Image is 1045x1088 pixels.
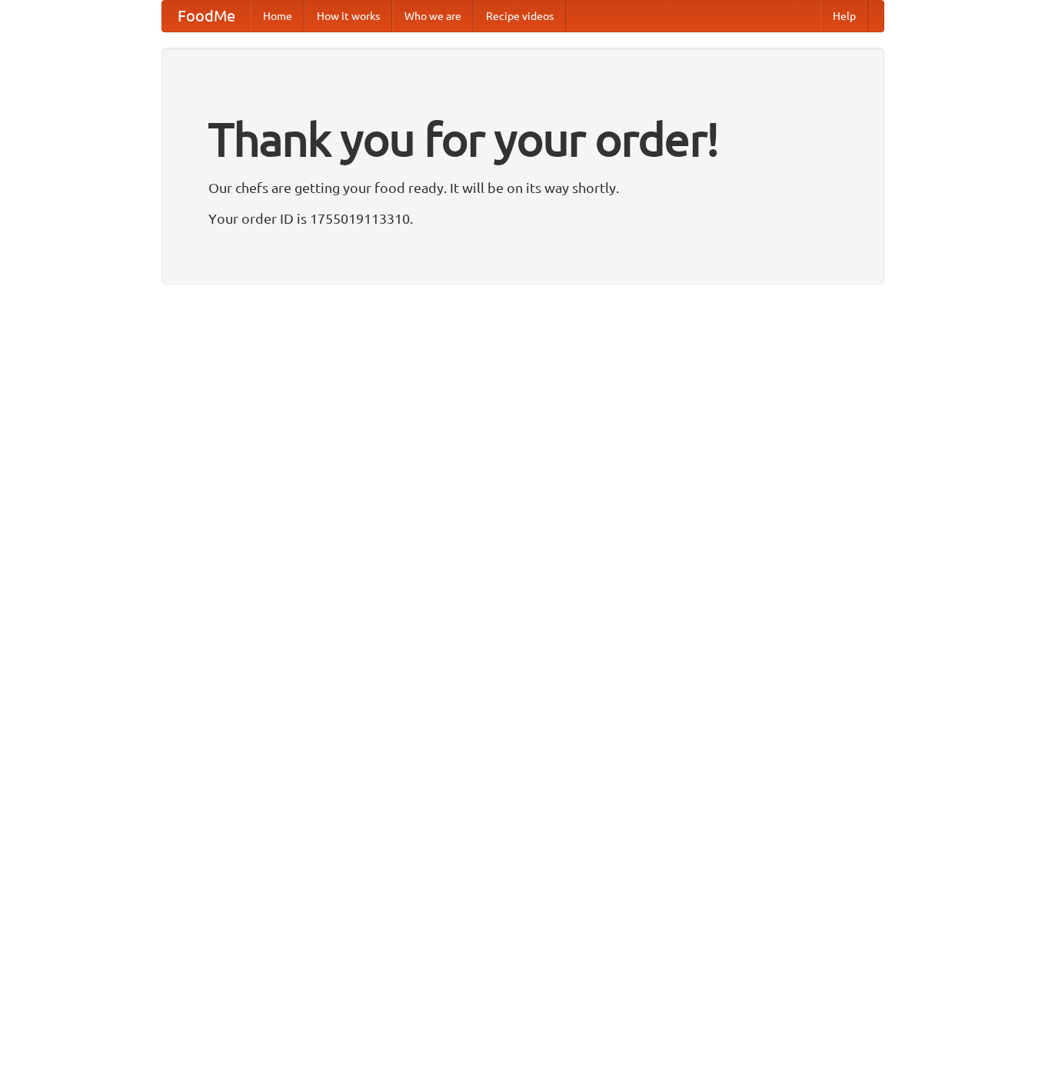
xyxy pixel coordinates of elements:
a: FoodMe [162,1,251,32]
p: Your order ID is 1755019113310. [208,207,837,230]
a: Who we are [392,1,474,32]
h1: Thank you for your order! [208,102,837,176]
a: How it works [305,1,392,32]
a: Help [820,1,868,32]
a: Home [251,1,305,32]
p: Our chefs are getting your food ready. It will be on its way shortly. [208,176,837,199]
a: Recipe videos [474,1,566,32]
